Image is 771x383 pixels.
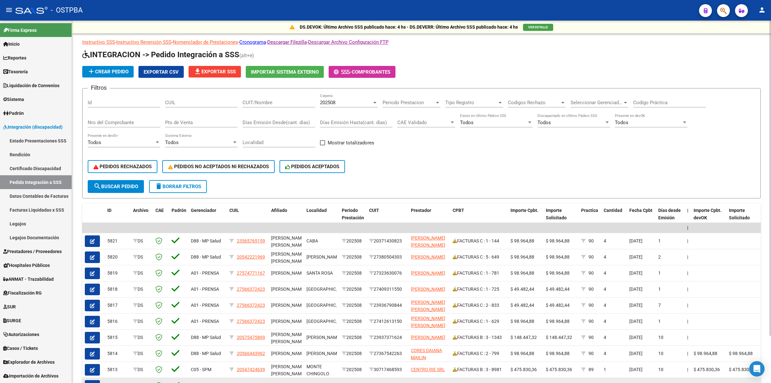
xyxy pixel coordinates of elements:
[88,160,157,173] button: PEDIDOS RECHAZADOS
[144,69,179,75] span: Exportar CSV
[589,319,594,324] span: 90
[173,39,238,45] a: Nomenclador de Prestaciones
[155,182,163,190] mat-icon: delete
[227,204,269,232] datatable-header-cell: CUIL
[656,204,685,232] datatable-header-cell: Días desde Emisión
[133,366,150,373] div: DS
[237,351,265,356] span: 20566443962
[271,351,306,356] span: [PERSON_NAME]
[453,334,505,341] div: FACTURAS B : 3 - 1343
[629,270,642,276] span: [DATE]
[191,367,211,372] span: C05 - SPM
[510,238,534,243] span: $ 98.964,88
[604,254,606,260] span: 4
[342,253,364,261] div: 202508
[571,100,623,105] span: Seleccionar Gerenciador
[352,69,390,75] span: Comprobantes
[188,204,227,232] datatable-header-cell: Gerenciador
[3,27,37,34] span: Firma Express
[165,140,179,145] span: Todos
[82,39,761,46] p: - - - - -
[116,39,172,45] a: Instructivo Reversión SSS
[339,204,367,232] datatable-header-cell: Período Prestación
[237,254,265,260] span: 20542221969
[191,351,221,356] span: D88 - MP Salud
[133,350,150,357] div: DS
[604,319,606,324] span: 4
[508,100,560,105] span: Codigos Rechazo
[133,302,150,309] div: DS
[546,367,572,372] span: $ 475.830,36
[687,319,688,324] span: |
[411,335,445,340] span: [PERSON_NAME]
[107,334,128,341] div: 5815
[510,287,534,292] span: $ 49.482,44
[687,225,688,230] span: |
[411,316,445,328] span: [PERSON_NAME] [PERSON_NAME]
[191,238,221,243] span: D88 - MP Salud
[334,69,352,75] span: -
[453,350,505,357] div: FACTURAS C : 2 - 799
[687,238,688,243] span: |
[239,39,266,45] a: Cronograma
[3,110,24,117] span: Padrón
[601,204,627,232] datatable-header-cell: Cantidad
[237,303,265,308] span: 27566372423
[133,318,150,325] div: DS
[168,164,269,169] span: PEDIDOS NO ACEPTADOS NI RECHAZADOS
[589,238,594,243] span: 90
[306,351,341,356] span: [PERSON_NAME]
[3,317,21,324] span: SURGE
[271,364,306,377] span: [PERSON_NAME] [PERSON_NAME]
[510,208,538,213] span: Importe Cpbt.
[604,303,606,308] span: 4
[191,270,219,276] span: A01 - PRENSA
[546,335,572,340] span: $ 148.447,32
[453,318,505,325] div: FACTURAS C : 1 - 629
[107,366,128,373] div: 5813
[729,208,750,228] span: Importe Solicitado devOK
[271,287,306,292] span: [PERSON_NAME]
[460,120,474,125] span: Todos
[528,25,548,29] span: VER DETALLE
[758,6,766,14] mat-icon: person
[546,351,570,356] span: $ 98.964,88
[687,351,688,356] span: |
[87,69,128,75] span: Crear Pedido
[130,204,153,232] datatable-header-cell: Archivo
[658,208,681,220] span: Días desde Emisión
[271,235,306,248] span: [PERSON_NAME], [PERSON_NAME]
[685,204,691,232] datatable-header-cell: |
[342,208,364,220] span: Período Prestación
[546,287,570,292] span: $ 49.482,44
[107,208,111,213] span: ID
[3,359,55,366] span: Explorador de Archivos
[93,184,138,189] span: Buscar Pedido
[306,335,341,340] span: [PERSON_NAME]
[589,254,594,260] span: 90
[267,39,307,45] a: Descargar Filezilla
[411,348,442,360] span: CORES DAIANA MAILIN
[107,302,128,309] div: 5817
[411,208,431,213] span: Prestador
[306,319,350,324] span: [GEOGRAPHIC_DATA]
[5,6,13,14] mat-icon: menu
[510,303,534,308] span: $ 49.482,44
[107,286,128,293] div: 5818
[589,287,594,292] span: 90
[133,269,150,277] div: DS
[658,287,661,292] span: 1
[251,69,319,75] span: Importar Sistema Externo
[342,286,364,293] div: 202508
[269,204,304,232] datatable-header-cell: Afiliado
[510,319,534,324] span: $ 98.964,88
[453,366,505,373] div: FACTURAS B : 3 - 8981
[453,302,505,309] div: FACTURAS C : 2 - 833
[107,350,128,357] div: 5814
[51,3,83,17] span: - OSTPBA
[581,208,598,213] span: Practica
[342,302,364,309] div: 202508
[658,238,661,243] span: 1
[82,50,239,59] span: INTEGRACION -> Pedido Integración a SSS
[239,52,254,59] span: (alt+e)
